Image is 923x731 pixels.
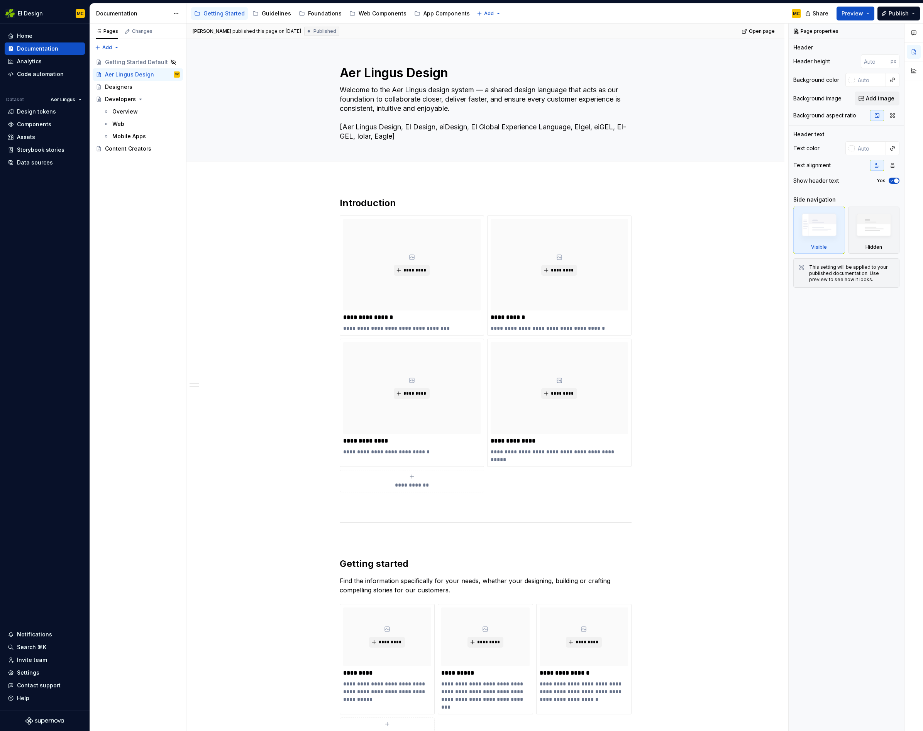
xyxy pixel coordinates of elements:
div: Mobile Apps [112,132,146,140]
a: Invite team [5,654,85,666]
div: Dataset [6,97,24,103]
div: Visible [793,207,845,254]
a: Mobile Apps [100,130,183,142]
div: MC [793,10,800,17]
div: Web Components [359,10,406,17]
div: Header [793,44,813,51]
input: Auto [855,141,886,155]
a: Getting Started Default [93,56,183,68]
a: Home [5,30,85,42]
div: Storybook stories [17,146,64,154]
div: Home [17,32,32,40]
a: Foundations [296,7,345,20]
div: Documentation [17,45,58,53]
a: Data sources [5,156,85,169]
div: published this page on [DATE] [232,28,301,34]
span: Published [313,28,336,34]
button: Add [93,42,122,53]
h2: Introduction [340,197,632,209]
div: Contact support [17,682,61,689]
a: Designers [93,81,183,93]
div: Guidelines [262,10,291,17]
div: Changes [132,28,152,34]
div: Side navigation [793,196,836,204]
div: Overview [112,108,138,115]
div: EI Design [18,10,43,17]
div: Getting Started [203,10,245,17]
div: Page tree [191,6,473,21]
div: Background color [793,76,839,84]
div: Pages [96,28,118,34]
a: Settings [5,667,85,679]
button: Aer Lingus [47,94,85,105]
div: Text color [793,144,820,152]
div: Hidden [848,207,900,254]
a: Design tokens [5,105,85,118]
a: Aer Lingus DesignMC [93,68,183,81]
a: Open page [739,26,778,37]
span: Open page [749,28,775,34]
svg: Supernova Logo [25,717,64,725]
span: Share [813,10,828,17]
div: Documentation [96,10,169,17]
a: App Components [411,7,473,20]
button: Add image [855,92,899,105]
a: Web Components [346,7,410,20]
a: Assets [5,131,85,143]
span: Preview [842,10,863,17]
div: Assets [17,133,35,141]
div: Hidden [865,244,882,250]
button: Search ⌘K [5,641,85,653]
div: Notifications [17,631,52,638]
a: Components [5,118,85,131]
div: Data sources [17,159,53,166]
div: Page tree [93,56,183,155]
button: Add [474,8,503,19]
div: MC [77,10,84,17]
p: Find the information specifically for your needs, whether your designing, building or crafting co... [340,576,632,595]
p: px [891,58,896,64]
input: Auto [861,54,891,68]
div: Web [112,120,124,128]
a: Guidelines [249,7,294,20]
button: Publish [877,7,920,20]
span: Publish [889,10,909,17]
button: Notifications [5,628,85,641]
span: Aer Lingus [51,97,75,103]
a: Analytics [5,55,85,68]
div: Show header text [793,177,839,185]
input: Auto [855,73,886,87]
a: Developers [93,93,183,105]
a: Documentation [5,42,85,55]
div: Header text [793,131,825,138]
div: Design tokens [17,108,56,115]
button: Contact support [5,679,85,692]
span: Add [102,44,112,51]
textarea: Welcome to the Aer Lingus design system — a shared design language that acts as our foundation to... [338,84,630,142]
div: This setting will be applied to your published documentation. Use preview to see how it looks. [809,264,894,283]
div: Help [17,694,29,702]
span: Add [484,10,494,17]
img: 56b5df98-d96d-4d7e-807c-0afdf3bdaefa.png [5,9,15,18]
div: Header height [793,58,830,65]
div: Text alignment [793,161,831,169]
h2: Getting started [340,558,632,570]
div: Search ⌘K [17,643,46,651]
a: Overview [100,105,183,118]
button: Share [801,7,833,20]
div: Analytics [17,58,42,65]
a: Getting Started [191,7,248,20]
span: Add image [866,95,894,102]
button: Help [5,692,85,704]
div: Foundations [308,10,342,17]
a: Storybook stories [5,144,85,156]
textarea: Aer Lingus Design [338,64,630,82]
div: Developers [105,95,136,103]
div: MC [175,71,179,78]
a: Code automation [5,68,85,80]
div: Components [17,120,51,128]
div: Getting Started Default [105,58,168,66]
div: Visible [811,244,827,250]
div: Background aspect ratio [793,112,856,119]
